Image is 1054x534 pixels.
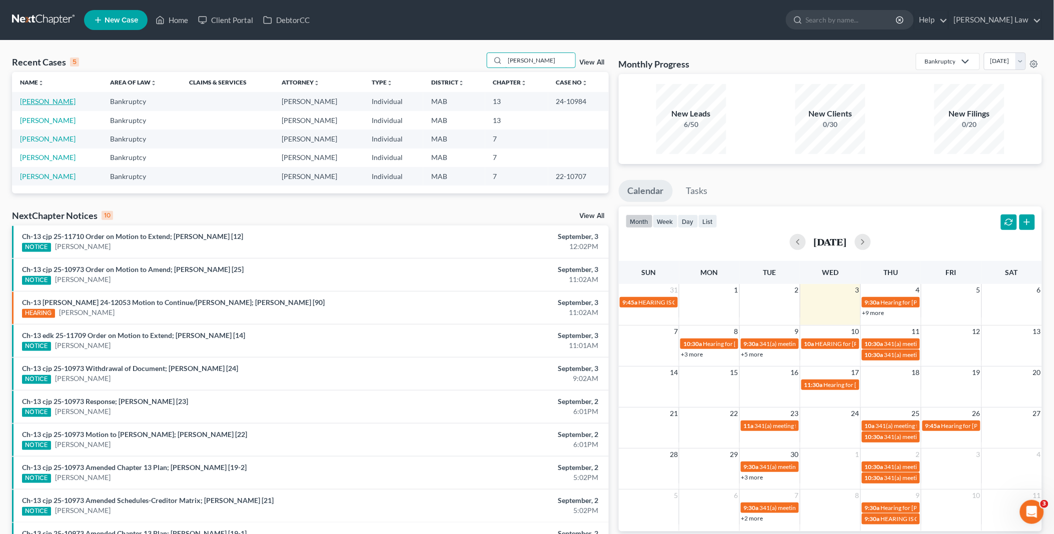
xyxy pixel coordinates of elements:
div: New Clients [795,108,865,119]
span: 26 [971,407,981,419]
a: Ch-13 cjp 25-11710 Order on Motion to Extend; [PERSON_NAME] [12] [22,232,243,240]
a: Ch-13 edk 25-11709 Order on Motion to Extend; [PERSON_NAME] [14] [22,331,245,339]
span: 341(a) meeting for [PERSON_NAME] [884,474,981,481]
span: Wed [822,268,838,276]
a: +3 more [681,350,703,358]
span: 10:30a [865,463,883,470]
i: unfold_more [151,80,157,86]
div: 9:02AM [413,373,599,383]
td: [PERSON_NAME] [274,148,364,167]
button: week [653,214,678,228]
span: HEARING IS CONTINUED for [PERSON_NAME] [639,298,765,306]
div: Recent Cases [12,56,79,68]
div: 5:02PM [413,505,599,515]
div: NextChapter Notices [12,209,113,221]
a: [PERSON_NAME] [55,439,111,449]
span: 10a [804,340,814,347]
span: 2 [794,284,800,296]
div: 0/20 [934,119,1004,129]
span: HEARING for [PERSON_NAME] [815,340,899,347]
td: 13 [485,111,548,129]
th: Claims & Services [181,72,274,92]
span: 341(a) meeting for [PERSON_NAME] [884,463,981,470]
span: 9:45a [623,298,638,306]
div: September, 3 [413,363,599,373]
span: Thu [883,268,898,276]
div: NOTICE [22,243,51,252]
div: 11:02AM [413,307,599,317]
td: Bankruptcy [102,129,181,148]
span: 15 [729,366,739,378]
a: [PERSON_NAME] [20,97,76,105]
td: [PERSON_NAME] [274,111,364,129]
a: +2 more [741,514,763,522]
a: Ch-13 cjp 25-10973 Motion to [PERSON_NAME]; [PERSON_NAME] [22] [22,430,247,438]
span: 19 [971,366,981,378]
div: 11:02AM [413,274,599,284]
span: 25 [911,407,921,419]
td: 7 [485,129,548,148]
span: 3 [975,448,981,460]
div: 6/50 [656,119,726,129]
td: Bankruptcy [102,148,181,167]
a: Ch-13 cjp 25-10973 Response; [PERSON_NAME] [23] [22,397,188,405]
div: 5:02PM [413,472,599,482]
h2: [DATE] [814,236,847,247]
td: Bankruptcy [102,111,181,129]
span: 28 [669,448,679,460]
div: NOTICE [22,408,51,417]
div: 0/30 [795,119,865,129]
a: Home [151,11,193,29]
span: 10:30a [865,340,883,347]
span: 9:30a [865,298,880,306]
div: NOTICE [22,507,51,516]
span: 22 [729,407,739,419]
span: 24 [850,407,860,419]
span: 10:30a [865,351,883,358]
a: Ch-13 cjp 25-10973 Amended Schedules-Creditor Matrix; [PERSON_NAME] [21] [22,496,274,504]
span: 17 [850,366,860,378]
a: [PERSON_NAME] [20,172,76,180]
i: unfold_more [314,80,320,86]
span: 10:30a [683,340,702,347]
span: New Case [105,16,138,24]
div: NOTICE [22,441,51,450]
a: [PERSON_NAME] [20,134,76,143]
span: 9 [915,489,921,501]
i: unfold_more [458,80,464,86]
span: 11 [1032,489,1042,501]
td: 22-10707 [548,167,609,185]
button: month [626,214,653,228]
input: Search by name... [505,53,575,67]
a: Area of Lawunfold_more [110,78,157,86]
td: Individual [364,111,424,129]
div: NOTICE [22,375,51,384]
a: [PERSON_NAME] [55,241,111,251]
span: 2 [915,448,921,460]
a: Districtunfold_more [431,78,464,86]
a: [PERSON_NAME] [55,406,111,416]
span: Hearing for [PERSON_NAME] [824,381,902,388]
span: 12 [971,325,981,337]
span: Hearing for [PERSON_NAME] [881,504,959,511]
span: 29 [729,448,739,460]
td: Individual [364,129,424,148]
div: 6:01PM [413,439,599,449]
span: Fri [946,268,956,276]
span: 10a [865,422,875,429]
span: 20 [1032,366,1042,378]
a: Tasks [677,180,717,202]
td: MAB [423,148,485,167]
td: Individual [364,92,424,110]
span: 11:30a [804,381,823,388]
td: MAB [423,92,485,110]
span: 3 [854,284,860,296]
a: Ch-13 cjp 25-10973 Withdrawal of Document; [PERSON_NAME] [24] [22,364,238,372]
div: NOTICE [22,342,51,351]
span: 341(a) meeting for [PERSON_NAME] [876,422,972,429]
span: 14 [669,366,679,378]
span: 4 [1036,448,1042,460]
span: 31 [669,284,679,296]
span: 10 [971,489,981,501]
h3: Monthly Progress [619,58,690,70]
